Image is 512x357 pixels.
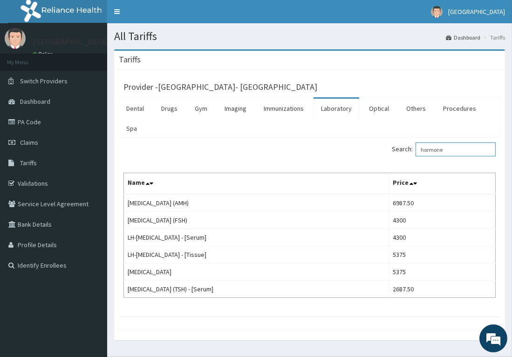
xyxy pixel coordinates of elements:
a: Immunizations [256,99,311,118]
a: Gym [187,99,215,118]
input: Search: [416,142,496,156]
a: Procedures [436,99,484,118]
a: Optical [362,99,396,118]
th: Name [124,173,389,195]
h3: Provider - [GEOGRAPHIC_DATA]- [GEOGRAPHIC_DATA] [123,83,317,91]
li: Tariffs [481,34,505,41]
a: Dashboard [446,34,480,41]
span: [GEOGRAPHIC_DATA] [448,7,505,16]
td: LH-[MEDICAL_DATA] - [Tissue] [124,246,389,263]
h1: All Tariffs [114,30,505,42]
textarea: Type your message and hit 'Enter' [5,254,177,287]
span: We're online! [54,117,129,211]
h3: Tariffs [119,55,141,64]
img: User Image [5,28,26,49]
p: [GEOGRAPHIC_DATA] [33,38,109,46]
td: [MEDICAL_DATA] (TSH) - [Serum] [124,281,389,298]
div: Minimize live chat window [153,5,175,27]
td: 5375 [389,246,495,263]
td: LH-[MEDICAL_DATA] - [Serum] [124,229,389,246]
td: 4300 [389,229,495,246]
td: 5375 [389,263,495,281]
label: Search: [392,142,496,156]
td: 2687.50 [389,281,495,298]
td: [MEDICAL_DATA] (AMH) [124,194,389,212]
td: 6987.50 [389,194,495,212]
td: 4300 [389,212,495,229]
a: Dental [119,99,151,118]
th: Price [389,173,495,195]
td: [MEDICAL_DATA] (FSH) [124,212,389,229]
span: Dashboard [20,97,50,106]
div: Chat with us now [48,52,157,64]
span: Switch Providers [20,77,68,85]
img: d_794563401_company_1708531726252_794563401 [17,47,38,70]
a: Laboratory [314,99,359,118]
a: Drugs [154,99,185,118]
a: Imaging [217,99,254,118]
a: Others [399,99,433,118]
a: Spa [119,119,144,138]
td: [MEDICAL_DATA] [124,263,389,281]
a: Online [33,51,55,57]
span: Claims [20,138,38,147]
span: Tariffs [20,159,37,167]
img: User Image [431,6,443,18]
